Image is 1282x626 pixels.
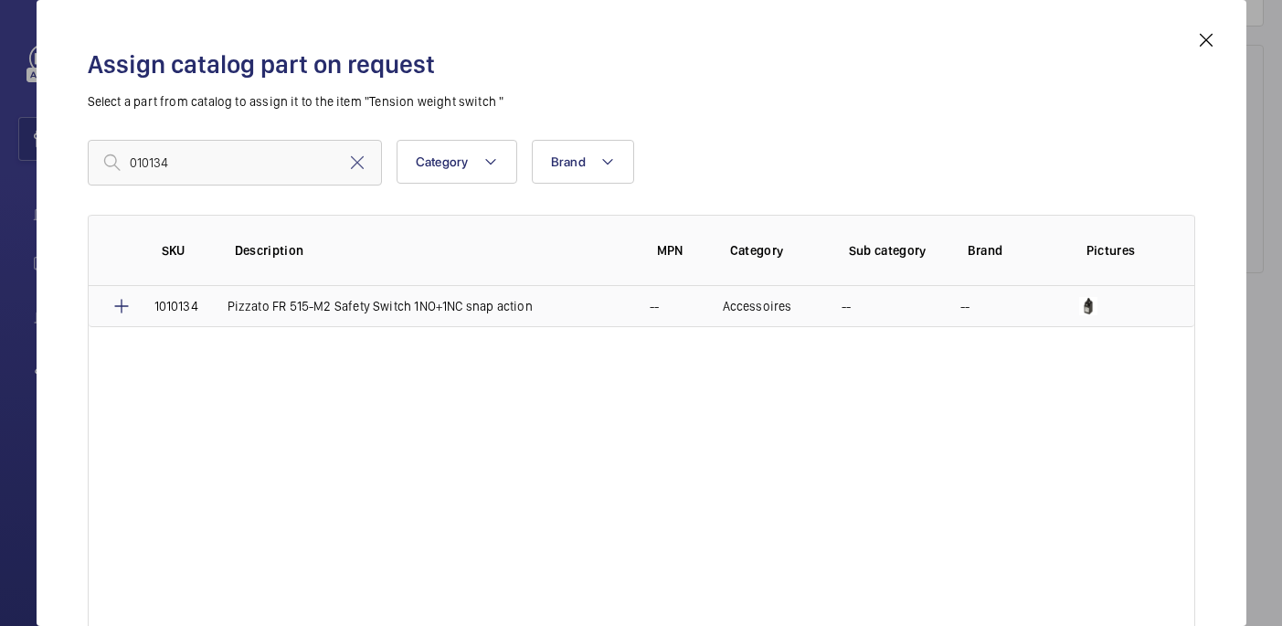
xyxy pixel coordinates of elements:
p: Category [730,241,820,260]
p: Description [235,241,628,260]
p: -- [650,297,659,315]
p: Pictures [1086,241,1158,260]
p: -- [842,297,851,315]
span: Category [416,154,469,169]
p: SKU [162,241,206,260]
p: Select a part from catalog to assign it to the item "Tension weight switch " [88,92,1195,111]
input: Find a part [88,140,382,186]
p: -- [960,297,969,315]
h2: Assign catalog part on request [88,48,1195,81]
p: MPN [657,241,701,260]
button: Brand [532,140,634,184]
p: Accessoires [723,297,792,315]
button: Category [397,140,517,184]
p: Pizzato FR 515-M2 Safety Switch 1NO+1NC snap action [228,297,533,315]
p: Brand [968,241,1057,260]
img: 4AgwiCD4riDeapv4yKLBKkPi_Fo59E749ZGJimFhabyQE-FE.png [1079,297,1097,315]
span: Brand [551,154,586,169]
p: 1010134 [154,297,198,315]
p: Sub category [849,241,938,260]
